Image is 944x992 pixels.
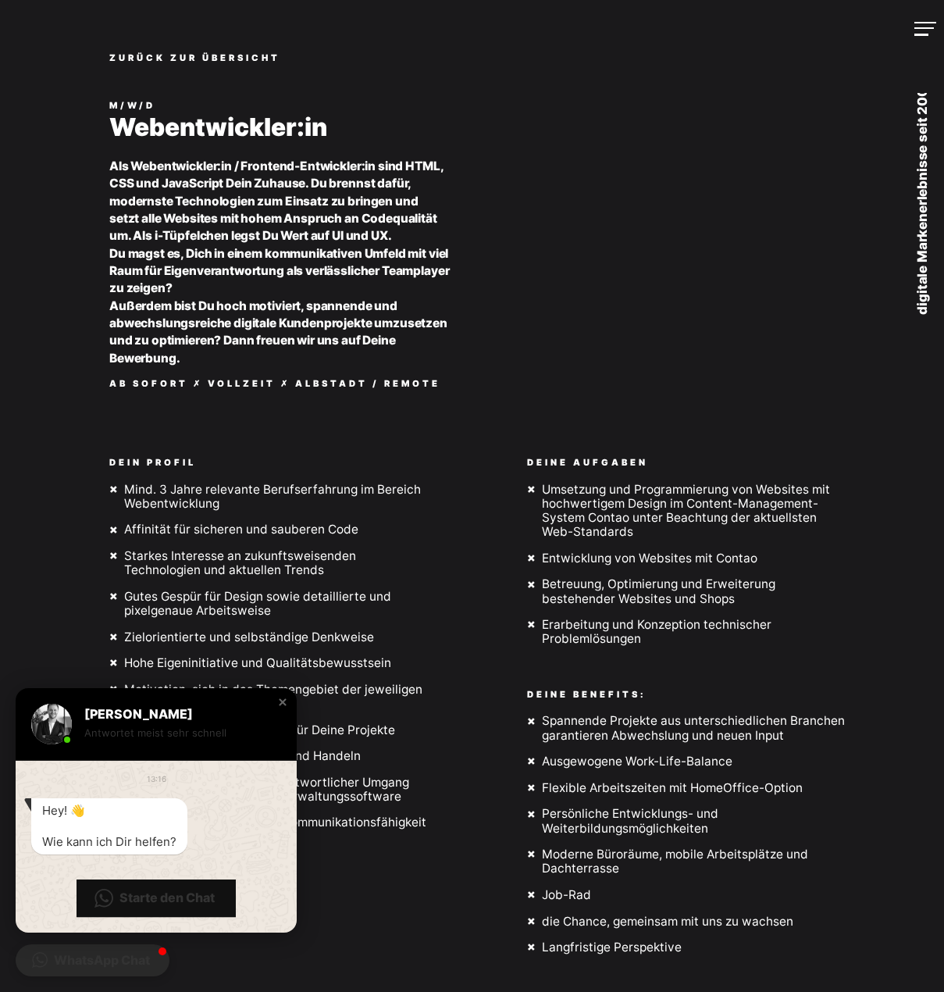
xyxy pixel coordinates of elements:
[527,714,848,742] li: Spannende Projekte aus unterschiedlichen Branchen garantieren Abwechslung und neuen Input
[275,694,290,710] div: Close chat window
[527,888,848,902] li: Job-Rad
[84,725,269,741] p: Antwortet meist sehr schnell
[109,523,430,537] li: Affinität für sicheren und sauberen Code
[527,577,848,605] li: Betreuung, Optimierung und Erweiterung bestehender Websites und Shops
[527,940,848,955] li: Langfristige Perspektive
[77,880,236,917] button: Starte den Chat
[109,683,430,711] li: Motivation, sich in das Themengebiet der jeweiligen Website einzuarbeiten
[527,847,848,876] li: Moderne Büroräume, mobile Arbeitsplätze und Dachterrasse
[84,706,269,722] div: [PERSON_NAME]
[527,454,928,471] h5: Deine Aufgaben
[527,755,848,769] li: Ausgewogene Work-Life-Balance
[109,590,430,618] li: Gutes Gespür für Design sowie detaillierte und pixelgenaue Arbeitsweise
[31,704,72,744] img: Manuel Wollwinder
[527,807,848,835] li: Persönliche Entwicklungs- und Weiterbildungsmöglichkeiten
[109,454,510,471] h5: Dein Profil
[527,618,848,646] li: Erarbeitung und Konzeption technischer Problemlösungen
[527,669,928,704] h5: Deine Benefits:
[527,915,848,929] li: die Chance, gemeinsam mit uns zu wachsen
[42,803,176,819] div: Hey! 👋
[527,781,848,795] li: Flexible Arbeitszeiten mit HomeOffice-Option
[109,158,450,367] p: Als Webentwickler:in / Frontend-Entwickler:in sind HTML, CSS und JavaScript Dein Zuhause. Du bren...
[527,551,848,566] li: Entwicklung von Websites mit Contao
[109,97,510,114] h5: m/w/d
[42,834,176,850] div: Wie kann ich Dir helfen?
[109,483,430,511] li: Mind. 3 Jahre relevante Berufserfahrung im Bereich Webentwicklung
[119,890,215,906] span: Starte den Chat
[109,52,280,63] a: zurück zur Übersicht
[109,375,510,392] h5: Ab sofort ✗ VOLLZEIT ✗ ALBSTADT / REMOTE
[109,656,430,670] li: Hohe Eigeninitiative und Qualitätsbewusstsein
[147,772,166,786] div: 13:16
[16,944,169,976] button: WhatsApp Chat
[109,114,510,141] h1: Webentwickler:in
[109,630,430,644] li: Zielorientierte und selbständige Denkweise
[527,483,848,540] li: Umsetzung und Programmierung von Websites mit hochwertigem Design im Content-Management-System Co...
[109,549,430,577] li: Starkes Interesse an zukunftsweisenden Technologien und aktuellen Trends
